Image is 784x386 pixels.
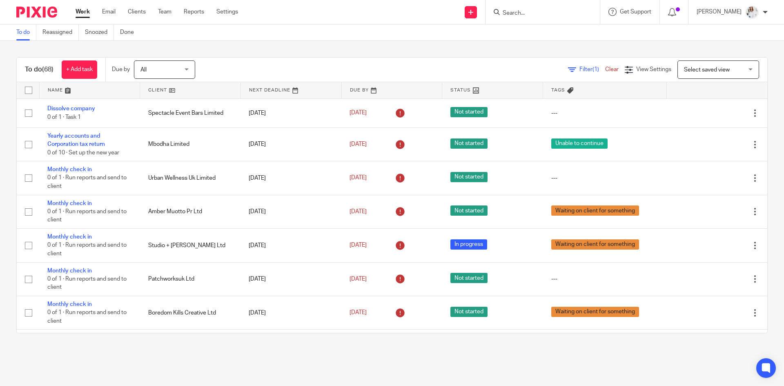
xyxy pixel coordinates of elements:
[241,296,341,330] td: [DATE]
[47,167,92,172] a: Monthly check in
[241,195,341,228] td: [DATE]
[16,25,36,40] a: To do
[120,25,140,40] a: Done
[551,307,639,317] span: Waiting on client for something
[25,65,53,74] h1: To do
[551,109,659,117] div: ---
[241,229,341,262] td: [DATE]
[47,234,92,240] a: Monthly check in
[47,150,119,156] span: 0 of 10 · Set up the new year
[47,276,127,290] span: 0 of 1 · Run reports and send to client
[140,67,147,73] span: All
[140,229,241,262] td: Studio + [PERSON_NAME] Ltd
[42,66,53,73] span: (68)
[551,174,659,182] div: ---
[85,25,114,40] a: Snoozed
[551,205,639,216] span: Waiting on client for something
[450,205,488,216] span: Not started
[47,201,92,206] a: Monthly check in
[241,262,341,296] td: [DATE]
[350,110,367,116] span: [DATE]
[140,161,241,195] td: Urban Wellness Uk Limited
[579,67,605,72] span: Filter
[47,268,92,274] a: Monthly check in
[350,276,367,282] span: [DATE]
[47,133,105,147] a: Yearly accounts and Corporation tax return
[697,8,742,16] p: [PERSON_NAME]
[450,172,488,182] span: Not started
[140,296,241,330] td: Boredom Kills Creative Ltd
[551,239,639,250] span: Waiting on client for something
[350,209,367,214] span: [DATE]
[47,209,127,223] span: 0 of 1 · Run reports and send to client
[350,310,367,316] span: [DATE]
[241,127,341,161] td: [DATE]
[42,25,79,40] a: Reassigned
[47,301,92,307] a: Monthly check in
[216,8,238,16] a: Settings
[128,8,146,16] a: Clients
[102,8,116,16] a: Email
[605,67,619,72] a: Clear
[140,195,241,228] td: Amber Muotto Pr Ltd
[551,88,565,92] span: Tags
[62,60,97,79] a: + Add task
[47,175,127,190] span: 0 of 1 · Run reports and send to client
[47,114,81,120] span: 0 of 1 · Task 1
[450,239,487,250] span: In progress
[241,161,341,195] td: [DATE]
[47,106,95,112] a: Dissolve company
[184,8,204,16] a: Reports
[551,275,659,283] div: ---
[16,7,57,18] img: Pixie
[350,141,367,147] span: [DATE]
[140,127,241,161] td: Mbodha Limited
[636,67,671,72] span: View Settings
[140,98,241,127] td: Spectacle Event Bars Limited
[450,273,488,283] span: Not started
[47,310,127,324] span: 0 of 1 · Run reports and send to client
[684,67,730,73] span: Select saved view
[76,8,90,16] a: Work
[350,175,367,181] span: [DATE]
[140,262,241,296] td: Patchworksuk Ltd
[158,8,171,16] a: Team
[502,10,575,17] input: Search
[47,243,127,257] span: 0 of 1 · Run reports and send to client
[450,138,488,149] span: Not started
[241,98,341,127] td: [DATE]
[450,107,488,117] span: Not started
[551,138,608,149] span: Unable to continue
[112,65,130,74] p: Due by
[140,330,241,363] td: Boredom Kills Creative Ltd
[592,67,599,72] span: (1)
[620,9,651,15] span: Get Support
[746,6,759,19] img: Daisy.JPG
[350,243,367,248] span: [DATE]
[241,330,341,363] td: [DATE]
[450,307,488,317] span: Not started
